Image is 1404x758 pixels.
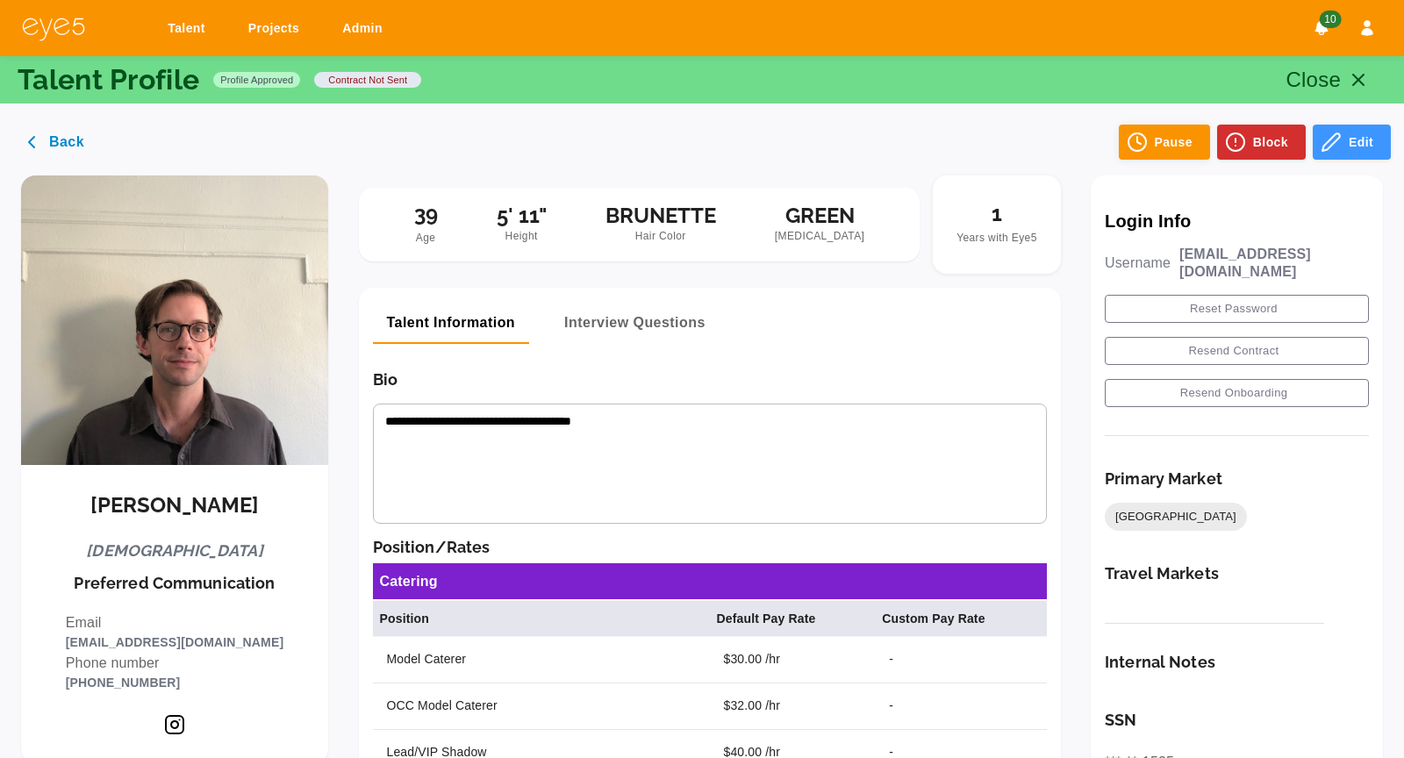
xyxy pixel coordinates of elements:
[1105,211,1369,232] p: Login Info
[605,228,716,246] span: Hair Color
[875,683,1046,729] td: -
[90,493,259,518] h5: [PERSON_NAME]
[380,570,438,592] h6: Catering
[1105,653,1369,672] h6: Internal Notes
[66,674,283,693] p: [PHONE_NUMBER]
[775,204,865,229] h5: GREEN
[21,175,328,465] img: Matt Billington
[497,204,547,229] h5: 5' 11"
[1105,508,1247,526] span: [GEOGRAPHIC_DATA]
[710,601,876,637] th: Default Pay Rate
[1105,337,1369,365] button: Resend Contract
[775,228,865,246] span: [MEDICAL_DATA]
[1105,564,1219,583] h6: Travel Markets
[86,541,262,561] h6: [DEMOGRAPHIC_DATA]
[373,636,710,683] td: Model Caterer
[605,204,716,229] h5: BRUNETTE
[331,12,400,45] a: Admin
[321,73,414,87] span: contract not sent
[1105,254,1171,272] p: Username
[373,370,1047,390] h6: Bio
[66,612,283,633] p: Email
[1105,379,1369,407] button: Resend Onboarding
[237,12,317,45] a: Projects
[550,302,720,344] button: Interview Questions
[710,683,876,729] td: $32.00 /hr
[373,538,1047,557] h6: Position/Rates
[1119,125,1210,160] button: Pause
[710,636,876,683] td: $30.00 /hr
[875,601,1046,637] th: Custom Pay Rate
[156,12,223,45] a: Talent
[416,232,436,244] span: Age
[1105,295,1369,323] button: Reset Password
[956,232,1037,244] span: Years with Eye5
[1286,64,1342,96] p: Close
[1275,59,1387,101] button: Close
[1313,125,1391,160] button: Edit
[1319,11,1341,28] span: 10
[373,683,710,729] td: OCC Model Caterer
[497,228,547,246] span: Height
[373,601,710,637] th: Position
[18,66,199,94] p: Talent Profile
[956,202,1037,227] h5: 1
[1217,125,1306,160] button: Block
[1306,12,1337,44] button: Notifications
[13,125,102,160] button: Back
[74,574,275,593] h6: Preferred Communication
[373,302,530,344] button: Talent Information
[414,202,438,227] h5: 39
[1179,246,1369,281] p: [EMAIL_ADDRESS][DOMAIN_NAME]
[66,653,283,674] p: Phone number
[1105,469,1222,489] h6: Primary Market
[875,636,1046,683] td: -
[213,73,300,87] span: Profile Approved
[1105,711,1369,730] h6: SSN
[66,633,283,653] p: [EMAIL_ADDRESS][DOMAIN_NAME]
[21,16,86,41] img: eye5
